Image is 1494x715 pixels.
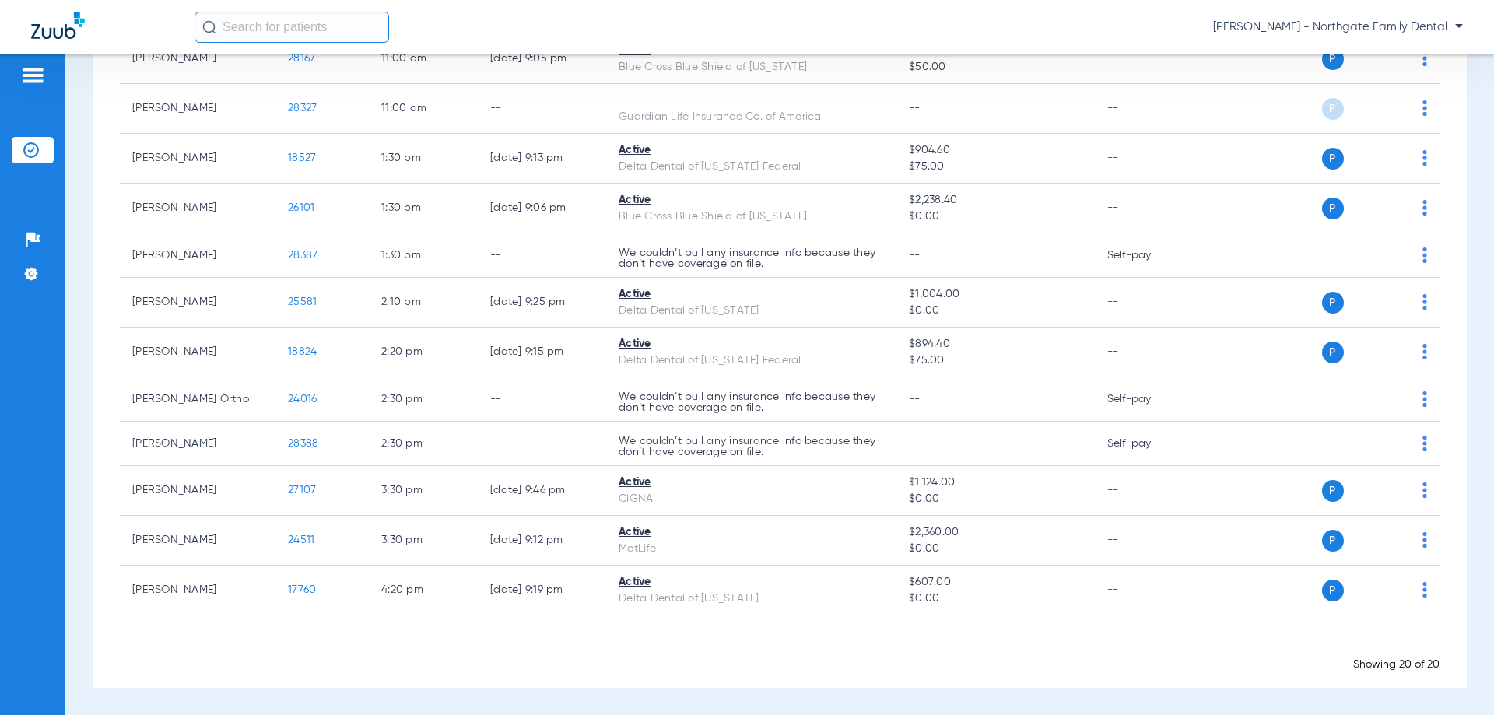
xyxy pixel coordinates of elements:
[1322,198,1344,219] span: P
[369,134,478,184] td: 1:30 PM
[120,377,275,422] td: [PERSON_NAME] Ortho
[619,192,884,209] div: Active
[909,250,921,261] span: --
[478,328,606,377] td: [DATE] 9:15 PM
[619,109,884,125] div: Guardian Life Insurance Co. of America
[1422,100,1427,116] img: group-dot-blue.svg
[619,286,884,303] div: Active
[1322,530,1344,552] span: P
[120,516,275,566] td: [PERSON_NAME]
[1422,436,1427,451] img: group-dot-blue.svg
[1322,292,1344,314] span: P
[1322,48,1344,70] span: P
[478,422,606,466] td: --
[619,391,884,413] p: We couldn’t pull any insurance info because they don’t have coverage on file.
[619,336,884,352] div: Active
[909,303,1082,319] span: $0.00
[288,152,316,163] span: 18527
[1422,582,1427,598] img: group-dot-blue.svg
[619,436,884,457] p: We couldn’t pull any insurance info because they don’t have coverage on file.
[1095,377,1200,422] td: Self-pay
[1095,328,1200,377] td: --
[478,377,606,422] td: --
[369,233,478,278] td: 1:30 PM
[288,584,316,595] span: 17760
[202,20,216,34] img: Search Icon
[369,377,478,422] td: 2:30 PM
[909,541,1082,557] span: $0.00
[120,328,275,377] td: [PERSON_NAME]
[909,394,921,405] span: --
[120,134,275,184] td: [PERSON_NAME]
[288,438,318,449] span: 28388
[909,591,1082,607] span: $0.00
[1322,580,1344,601] span: P
[195,12,389,43] input: Search for patients
[478,278,606,328] td: [DATE] 9:25 PM
[909,59,1082,75] span: $50.00
[478,34,606,84] td: [DATE] 9:05 PM
[288,250,317,261] span: 28387
[1095,566,1200,615] td: --
[619,475,884,491] div: Active
[1095,84,1200,134] td: --
[1095,278,1200,328] td: --
[1095,184,1200,233] td: --
[369,328,478,377] td: 2:20 PM
[369,566,478,615] td: 4:20 PM
[369,516,478,566] td: 3:30 PM
[619,591,884,607] div: Delta Dental of [US_STATE]
[1095,466,1200,516] td: --
[20,66,45,85] img: hamburger-icon
[369,34,478,84] td: 11:00 AM
[1322,342,1344,363] span: P
[120,84,275,134] td: [PERSON_NAME]
[619,59,884,75] div: Blue Cross Blue Shield of [US_STATE]
[619,209,884,225] div: Blue Cross Blue Shield of [US_STATE]
[120,278,275,328] td: [PERSON_NAME]
[619,93,884,109] div: --
[369,278,478,328] td: 2:10 PM
[909,103,921,114] span: --
[369,84,478,134] td: 11:00 AM
[909,286,1082,303] span: $1,004.00
[120,184,275,233] td: [PERSON_NAME]
[619,574,884,591] div: Active
[619,159,884,175] div: Delta Dental of [US_STATE] Federal
[120,466,275,516] td: [PERSON_NAME]
[120,566,275,615] td: [PERSON_NAME]
[478,184,606,233] td: [DATE] 9:06 PM
[1422,532,1427,548] img: group-dot-blue.svg
[1322,480,1344,502] span: P
[1322,98,1344,120] span: P
[1422,51,1427,66] img: group-dot-blue.svg
[909,524,1082,541] span: $2,360.00
[1095,422,1200,466] td: Self-pay
[1095,34,1200,84] td: --
[1422,391,1427,407] img: group-dot-blue.svg
[369,422,478,466] td: 2:30 PM
[1095,516,1200,566] td: --
[909,142,1082,159] span: $904.60
[478,84,606,134] td: --
[288,103,317,114] span: 28327
[120,422,275,466] td: [PERSON_NAME]
[619,352,884,369] div: Delta Dental of [US_STATE] Federal
[288,53,315,64] span: 28167
[1422,344,1427,359] img: group-dot-blue.svg
[288,346,317,357] span: 18824
[619,524,884,541] div: Active
[909,574,1082,591] span: $607.00
[909,352,1082,369] span: $75.00
[1422,247,1427,263] img: group-dot-blue.svg
[478,466,606,516] td: [DATE] 9:46 PM
[1353,659,1440,670] span: Showing 20 of 20
[1095,134,1200,184] td: --
[369,466,478,516] td: 3:30 PM
[288,534,314,545] span: 24511
[478,233,606,278] td: --
[1422,482,1427,498] img: group-dot-blue.svg
[1322,148,1344,170] span: P
[619,541,884,557] div: MetLife
[288,394,317,405] span: 24016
